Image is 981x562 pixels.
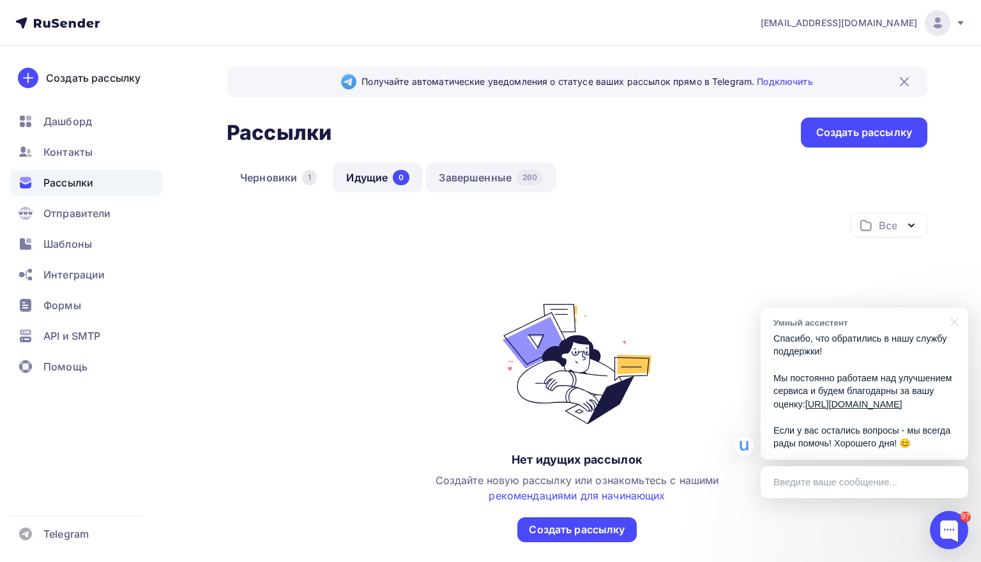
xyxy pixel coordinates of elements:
span: [EMAIL_ADDRESS][DOMAIN_NAME] [761,17,917,29]
div: 260 [517,170,543,185]
span: Шаблоны [43,236,92,252]
a: Завершенные260 [425,163,556,192]
span: Помощь [43,359,87,374]
div: 0 [393,170,409,185]
div: Создать рассылку [529,522,625,537]
span: Отправители [43,206,111,221]
span: Дашборд [43,114,92,129]
img: Умный ассистент [734,436,754,455]
img: Telegram [341,74,356,89]
span: Формы [43,298,81,313]
span: Рассылки [43,175,93,190]
h2: Рассылки [227,120,331,146]
a: Идущие0 [333,163,423,192]
a: Дашборд [10,109,162,134]
span: Telegram [43,526,89,542]
div: Введите ваше сообщение... [761,466,968,498]
a: рекомендациями для начинающих [489,489,665,502]
span: Контакты [43,144,93,160]
a: Шаблоны [10,231,162,257]
div: 97 [960,512,971,522]
a: Отправители [10,201,162,226]
button: Все [850,213,927,238]
a: [EMAIL_ADDRESS][DOMAIN_NAME] [761,10,966,36]
div: Создать рассылку [46,70,141,86]
a: Контакты [10,139,162,165]
p: Спасибо, что обратились в нашу службу поддержки! Мы постоянно работаем над улучшением сервиса и б... [773,332,955,450]
div: Умный ассистент [773,317,943,329]
span: Создайте новую рассылку или ознакомьтесь с нашими [436,474,719,502]
a: Формы [10,292,162,318]
span: Получайте автоматические уведомления о статусе ваших рассылок прямо в Telegram. [361,75,812,88]
div: Создать рассылку [816,125,912,140]
a: Черновики1 [227,163,330,192]
span: Интеграции [43,267,105,282]
div: 1 [302,170,317,185]
a: Подключить [757,76,812,87]
a: Рассылки [10,170,162,195]
span: API и SMTP [43,328,100,344]
div: Все [879,218,897,233]
div: Нет идущих рассылок [512,452,643,467]
a: [URL][DOMAIN_NAME] [805,399,902,409]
